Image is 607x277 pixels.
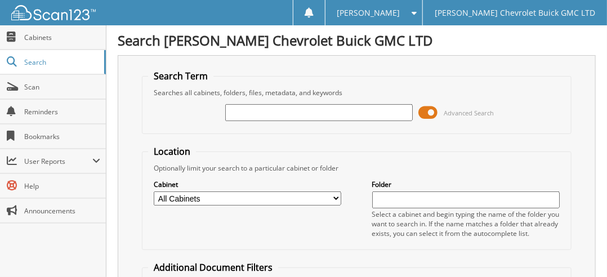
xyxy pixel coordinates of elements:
[372,180,560,189] label: Folder
[444,109,494,117] span: Advanced Search
[337,10,400,16] span: [PERSON_NAME]
[154,180,341,189] label: Cabinet
[24,157,92,166] span: User Reports
[24,33,100,42] span: Cabinets
[24,206,100,216] span: Announcements
[148,163,565,173] div: Optionally limit your search to a particular cabinet or folder
[24,57,99,67] span: Search
[551,223,607,277] iframe: Chat Widget
[372,209,560,238] div: Select a cabinet and begin typing the name of the folder you want to search in. If the name match...
[148,145,196,158] legend: Location
[24,82,100,92] span: Scan
[118,31,596,50] h1: Search [PERSON_NAME] Chevrolet Buick GMC LTD
[435,10,595,16] span: [PERSON_NAME] Chevrolet Buick GMC LTD
[24,181,100,191] span: Help
[24,107,100,117] span: Reminders
[148,261,278,274] legend: Additional Document Filters
[148,70,213,82] legend: Search Term
[11,5,96,20] img: scan123-logo-white.svg
[148,88,565,97] div: Searches all cabinets, folders, files, metadata, and keywords
[24,132,100,141] span: Bookmarks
